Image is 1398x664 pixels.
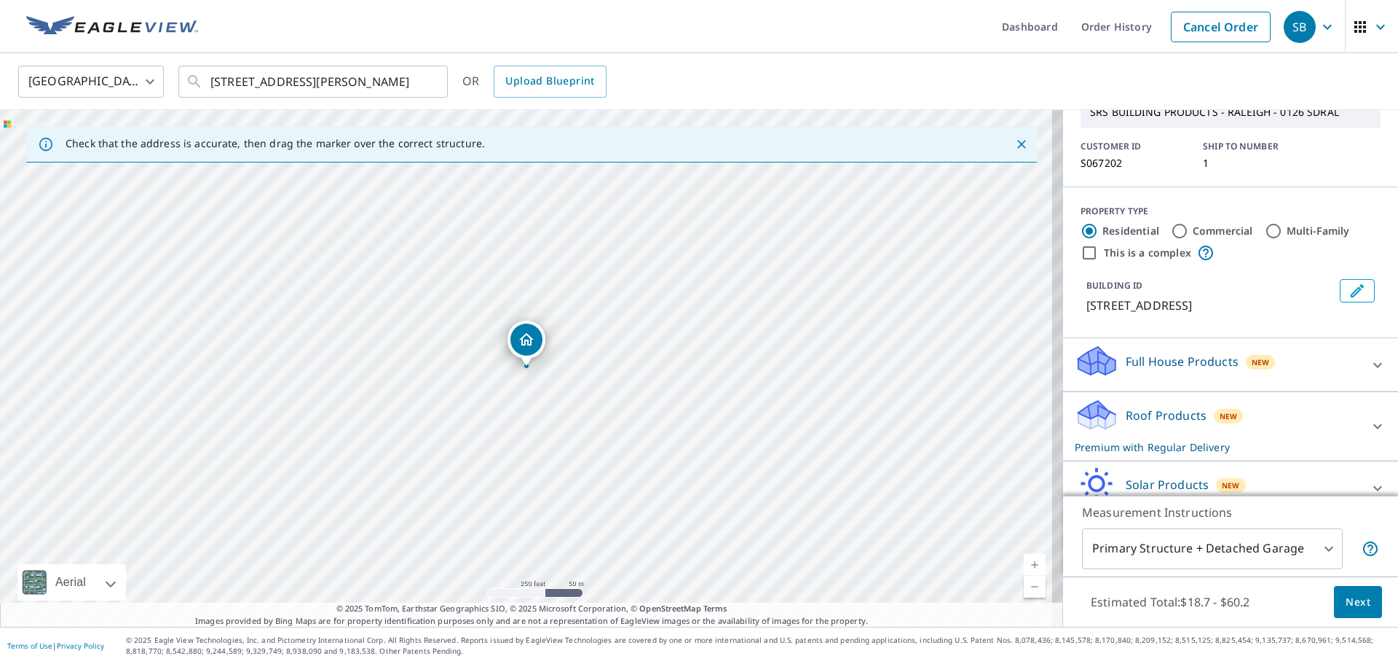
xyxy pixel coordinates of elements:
a: Cancel Order [1171,12,1271,42]
p: | [7,641,104,650]
span: Upload Blueprint [505,72,594,90]
span: New [1252,356,1270,368]
a: Upload Blueprint [494,66,606,98]
p: 1 [1203,157,1308,169]
div: Aerial [51,564,90,601]
p: Solar Products [1126,476,1209,493]
p: Estimated Total: $18.7 - $60.2 [1079,586,1261,618]
a: Privacy Policy [57,641,104,651]
button: Close [1012,135,1031,154]
label: This is a complex [1104,246,1191,260]
a: Terms [703,603,727,614]
div: Primary Structure + Detached Garage [1082,528,1343,569]
div: Aerial [17,564,126,601]
div: Full House ProductsNew [1075,344,1386,386]
span: New [1222,480,1240,491]
p: CUSTOMER ID [1081,140,1185,153]
div: Solar ProductsNew [1075,467,1386,509]
p: © 2025 Eagle View Technologies, Inc. and Pictometry International Corp. All Rights Reserved. Repo... [126,635,1391,657]
img: EV Logo [26,16,198,38]
a: Current Level 17, Zoom Out [1024,576,1046,598]
p: S067202 [1081,157,1185,169]
span: © 2025 TomTom, Earthstar Geographics SIO, © 2025 Microsoft Corporation, © [336,603,727,615]
p: BUILDING ID [1086,279,1142,292]
button: Edit building 1 [1340,279,1375,302]
span: New [1220,410,1238,422]
p: Check that the address is accurate, then drag the marker over the correct structure. [66,137,485,150]
label: Multi-Family [1287,224,1350,238]
div: PROPERTY TYPE [1081,205,1381,218]
input: Search by address or latitude-longitude [210,61,418,102]
p: SHIP TO NUMBER [1203,140,1308,153]
div: OR [462,66,607,98]
p: SRS BUILDING PRODUCTS - RALEIGH - 0126 SDRAL [1084,100,1377,125]
p: Roof Products [1126,407,1207,424]
div: Dropped pin, building 1, Residential property, 4909 Brookhaven Dr Raleigh, NC 27612 [508,321,545,366]
span: Next [1346,593,1370,612]
p: Premium with Regular Delivery [1075,440,1360,455]
div: [GEOGRAPHIC_DATA] [18,61,164,102]
label: Residential [1102,224,1159,238]
a: OpenStreetMap [639,603,700,614]
div: Roof ProductsNewPremium with Regular Delivery [1075,398,1386,455]
div: SB [1284,11,1316,43]
p: [STREET_ADDRESS] [1086,297,1334,314]
label: Commercial [1193,224,1253,238]
p: Full House Products [1126,353,1239,370]
a: Terms of Use [7,641,52,651]
button: Next [1334,586,1382,619]
a: Current Level 17, Zoom In [1024,554,1046,576]
p: Measurement Instructions [1082,504,1379,521]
